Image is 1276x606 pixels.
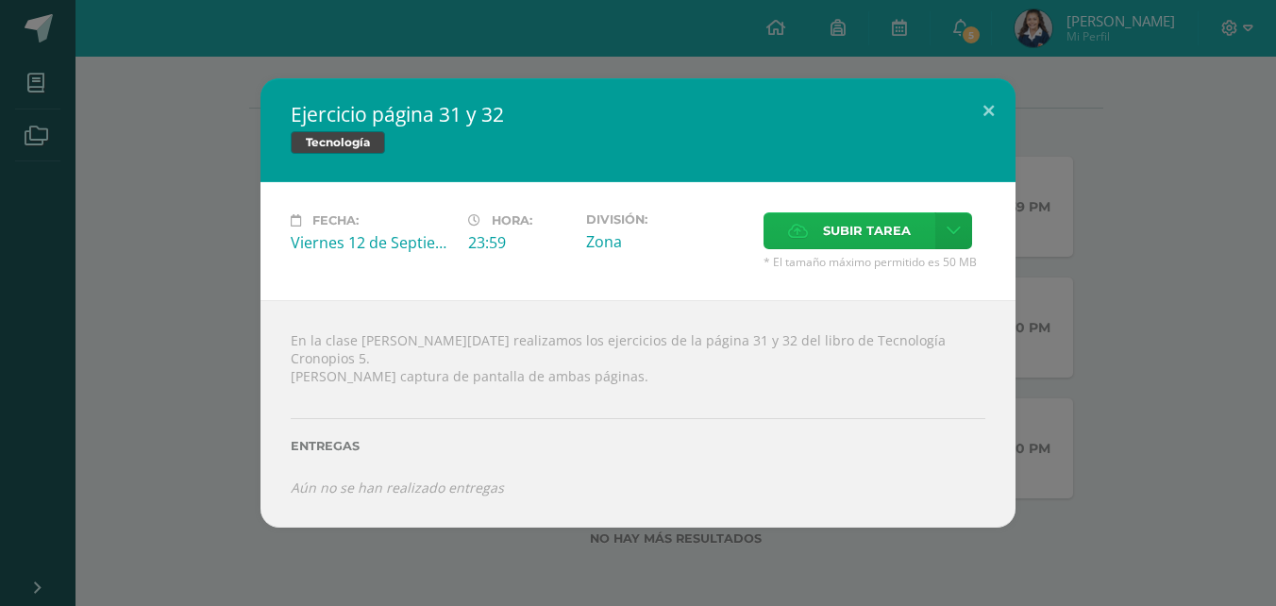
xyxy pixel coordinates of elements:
div: Zona [586,231,748,252]
span: * El tamaño máximo permitido es 50 MB [764,254,985,270]
span: Fecha: [312,213,359,227]
div: En la clase [PERSON_NAME][DATE] realizamos los ejercicios de la página 31 y 32 del libro de Tecno... [260,300,1016,527]
span: Tecnología [291,131,385,154]
button: Close (Esc) [962,78,1016,143]
span: Subir tarea [823,213,911,248]
div: 23:59 [468,232,571,253]
h2: Ejercicio página 31 y 32 [291,101,985,127]
span: Hora: [492,213,532,227]
label: Entregas [291,439,985,453]
div: Viernes 12 de Septiembre [291,232,453,253]
i: Aún no se han realizado entregas [291,479,504,497]
label: División: [586,212,748,227]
